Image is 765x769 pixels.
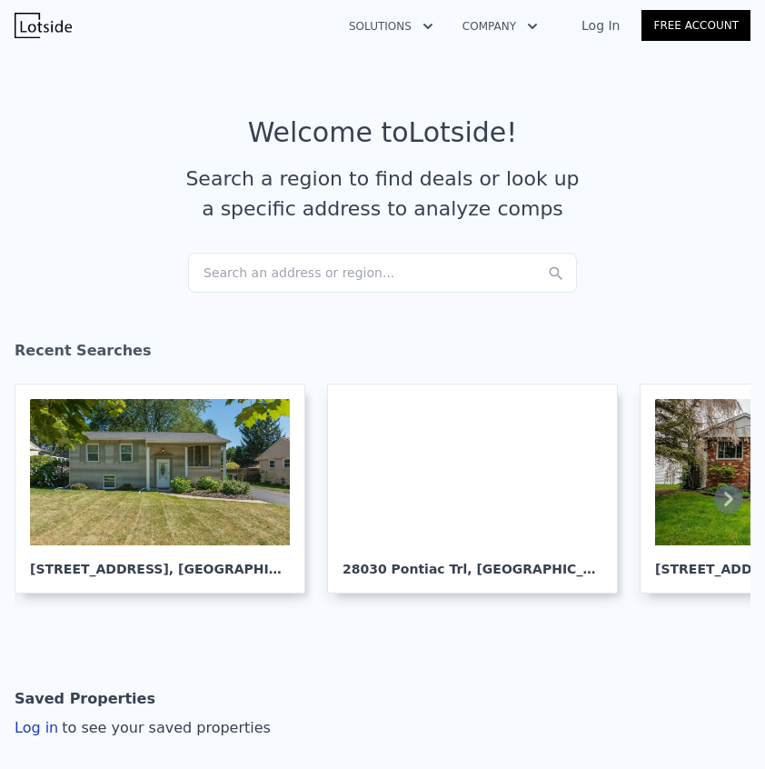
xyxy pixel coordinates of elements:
img: Lotside [15,13,72,38]
div: [STREET_ADDRESS] , [GEOGRAPHIC_DATA] [30,545,290,578]
button: Company [448,10,552,43]
a: [STREET_ADDRESS], [GEOGRAPHIC_DATA] [15,384,320,594]
div: Log in [15,717,271,739]
button: Solutions [334,10,448,43]
div: Welcome to Lotside ! [248,116,518,149]
div: Recent Searches [15,325,750,384]
div: Search a region to find deals or look up a specific address to analyze comps [179,164,586,224]
a: 28030 Pontiac Trl, [GEOGRAPHIC_DATA] [327,384,632,594]
div: Search an address or region... [188,253,577,293]
div: 28030 Pontiac Trl , [GEOGRAPHIC_DATA] [343,545,602,578]
a: Log In [560,16,641,35]
div: Saved Properties [15,681,155,717]
span: to see your saved properties [58,719,271,736]
a: Free Account [641,10,750,41]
